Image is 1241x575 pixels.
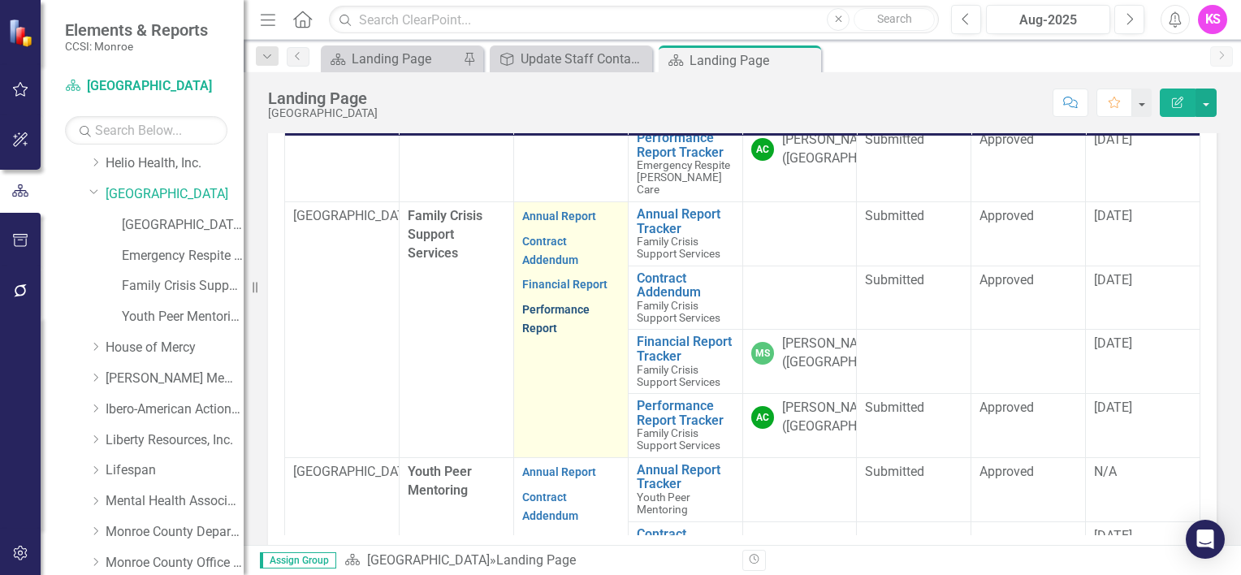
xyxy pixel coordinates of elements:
[65,116,227,145] input: Search Below...
[877,12,912,25] span: Search
[857,126,971,202] td: Double-Click to Edit
[751,342,774,365] div: MS
[1086,201,1200,266] td: Double-Click to Edit
[293,463,391,482] p: [GEOGRAPHIC_DATA]
[522,278,608,291] a: Financial Report
[742,330,857,394] td: Double-Click to Edit
[637,527,734,556] a: Contract Addendum
[971,457,1086,521] td: Double-Click to Edit
[979,464,1034,479] span: Approved
[986,5,1110,34] button: Aug-2025
[857,330,971,394] td: Double-Click to Edit
[865,464,924,479] span: Submitted
[1094,400,1132,415] span: [DATE]
[344,551,730,570] div: »
[122,216,244,235] a: [GEOGRAPHIC_DATA] (MCOMH Internal)
[408,208,482,261] span: Family Crisis Support Services
[285,201,400,457] td: Double-Click to Edit
[106,431,244,450] a: Liberty Resources, Inc.
[106,339,244,357] a: House of Mercy
[1086,457,1200,521] td: Double-Click to Edit
[1198,5,1227,34] button: KS
[1086,330,1200,394] td: Double-Click to Edit
[522,235,578,266] a: Contract Addendum
[742,266,857,330] td: Double-Click to Edit
[522,491,578,522] a: Contract Addendum
[352,49,459,69] div: Landing Page
[122,277,244,296] a: Family Crisis Support Services
[637,491,690,516] span: Youth Peer Mentoring
[857,201,971,266] td: Double-Click to Edit
[637,399,734,427] a: Performance Report Tracker
[522,303,590,335] a: Performance Report
[637,463,734,491] a: Annual Report Tracker
[1186,520,1225,559] div: Open Intercom Messenger
[106,523,244,542] a: Monroe County Department of Social Services
[979,132,1034,147] span: Approved
[106,554,244,573] a: Monroe County Office of Mental Health
[106,185,244,204] a: [GEOGRAPHIC_DATA]
[971,201,1086,266] td: Double-Click to Edit
[1094,335,1132,351] span: [DATE]
[522,465,596,478] a: Annual Report
[367,552,490,568] a: [GEOGRAPHIC_DATA]
[325,49,459,69] a: Landing Page
[293,207,391,226] p: [GEOGRAPHIC_DATA]
[65,40,208,53] small: CCSI: Monroe
[1094,463,1191,482] div: N/A
[521,49,648,69] div: Update Staff Contacts and Website Link on Agency Landing Page
[865,272,924,287] span: Submitted
[742,201,857,266] td: Double-Click to Edit
[637,363,720,388] span: Family Crisis Support Services
[742,457,857,521] td: Double-Click to Edit
[854,8,935,31] button: Search
[106,400,244,419] a: Ibero-American Action League, Inc.
[857,394,971,458] td: Double-Click to Edit
[971,394,1086,458] td: Double-Click to Edit
[513,201,628,457] td: Double-Click to Edit
[782,131,914,168] div: [PERSON_NAME] ([GEOGRAPHIC_DATA])
[742,394,857,458] td: Double-Click to Edit
[865,400,924,415] span: Submitted
[106,492,244,511] a: Mental Health Association
[122,247,244,266] a: Emergency Respite [PERSON_NAME] Care
[522,534,608,547] a: Financial Report
[494,49,648,69] a: Update Staff Contacts and Website Link on Agency Landing Page
[637,335,734,363] a: Financial Report Tracker
[979,208,1034,223] span: Approved
[782,335,914,372] div: [PERSON_NAME] ([GEOGRAPHIC_DATA])
[971,266,1086,330] td: Double-Click to Edit
[628,457,742,521] td: Double-Click to Edit Right Click for Context Menu
[106,461,244,480] a: Lifespan
[522,210,596,223] a: Annual Report
[329,6,939,34] input: Search ClearPoint...
[268,107,378,119] div: [GEOGRAPHIC_DATA]
[628,330,742,394] td: Double-Click to Edit Right Click for Context Menu
[1086,266,1200,330] td: Double-Click to Edit
[106,370,244,388] a: [PERSON_NAME] Memorial Institute, Inc.
[992,11,1105,30] div: Aug-2025
[628,266,742,330] td: Double-Click to Edit Right Click for Context Menu
[1094,272,1132,287] span: [DATE]
[1086,126,1200,202] td: Double-Click to Edit
[865,208,924,223] span: Submitted
[637,158,730,196] span: Emergency Respite [PERSON_NAME] Care
[65,20,208,40] span: Elements & Reports
[979,400,1034,415] span: Approved
[122,308,244,326] a: Youth Peer Mentoring
[408,464,472,498] span: Youth Peer Mentoring
[628,394,742,458] td: Double-Click to Edit Right Click for Context Menu
[1086,394,1200,458] td: Double-Click to Edit
[637,299,720,324] span: Family Crisis Support Services
[637,131,734,159] a: Performance Report Tracker
[857,457,971,521] td: Double-Click to Edit
[782,399,914,436] div: [PERSON_NAME] ([GEOGRAPHIC_DATA])
[65,77,227,96] a: [GEOGRAPHIC_DATA]
[637,271,734,300] a: Contract Addendum
[628,126,742,202] td: Double-Click to Edit Right Click for Context Menu
[637,207,734,236] a: Annual Report Tracker
[857,266,971,330] td: Double-Click to Edit
[637,235,720,260] span: Family Crisis Support Services
[106,154,244,173] a: Helio Health, Inc.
